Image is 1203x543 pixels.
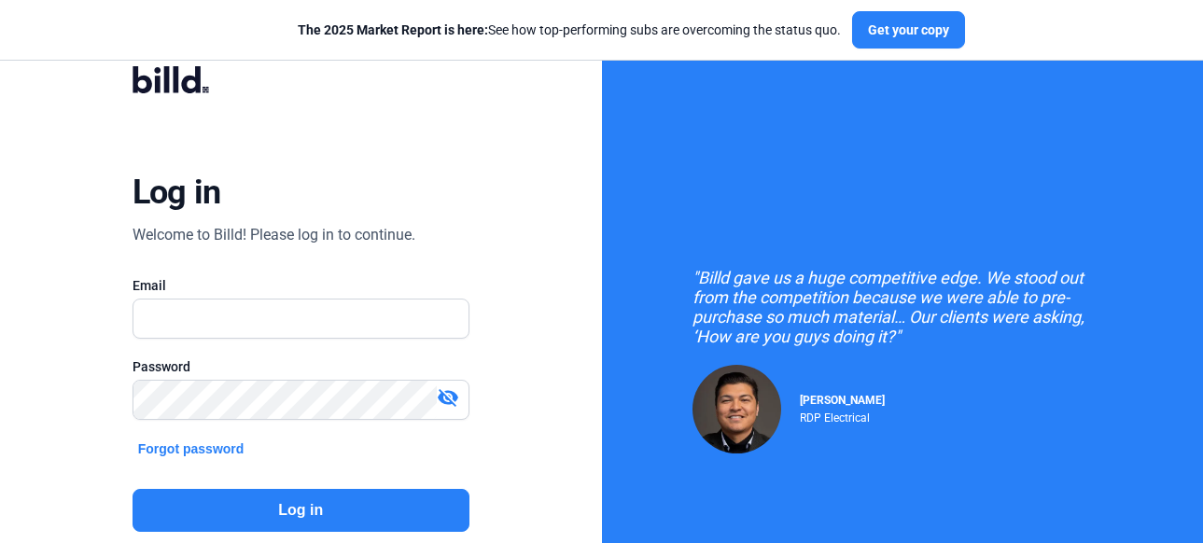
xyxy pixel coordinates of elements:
div: RDP Electrical [800,407,885,425]
span: The 2025 Market Report is here: [298,22,488,37]
div: See how top-performing subs are overcoming the status quo. [298,21,841,39]
button: Forgot password [133,439,250,459]
img: Raul Pacheco [692,365,781,453]
div: "Billd gave us a huge competitive edge. We stood out from the competition because we were able to... [692,268,1112,346]
mat-icon: visibility_off [437,386,459,409]
div: Log in [133,172,221,213]
button: Get your copy [852,11,965,49]
span: [PERSON_NAME] [800,394,885,407]
div: Password [133,357,469,376]
button: Log in [133,489,469,532]
div: Welcome to Billd! Please log in to continue. [133,224,415,246]
div: Email [133,276,469,295]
